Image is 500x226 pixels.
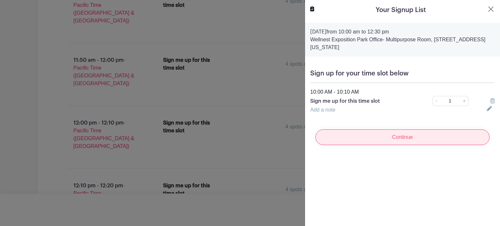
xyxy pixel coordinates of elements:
[460,96,468,106] a: +
[310,36,495,51] p: Wellnest Exposition Park Office- Multipurpose Room, [STREET_ADDRESS][US_STATE]
[315,129,490,145] input: Continue
[310,107,335,113] a: Add a note
[310,29,326,34] strong: [DATE]
[487,5,495,13] button: Close
[433,96,440,106] a: -
[310,28,495,36] p: from 10:00 am to 12:30 pm
[310,97,415,105] p: Sign me up for this time slot
[306,88,499,96] div: 10:00 AM - 10:10 AM
[376,5,426,15] h5: Your Signup List
[310,70,495,77] h5: Sign up for your time slot below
